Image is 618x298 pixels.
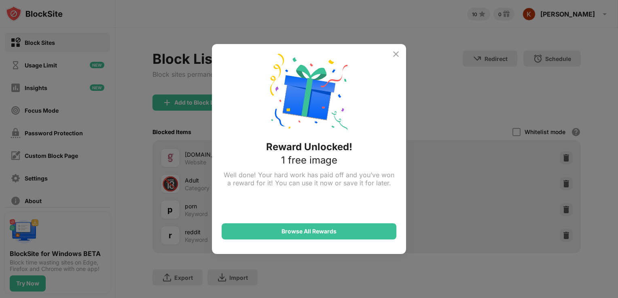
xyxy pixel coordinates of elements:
[281,154,337,166] div: 1 free image
[281,228,337,235] div: Browse All Rewards
[270,54,348,131] img: reward-unlock.svg
[222,171,396,187] div: Well done! Your hard work has paid off and you’ve won a reward for it! You can use it now or save...
[266,141,352,153] div: Reward Unlocked!
[391,49,401,59] img: x-button.svg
